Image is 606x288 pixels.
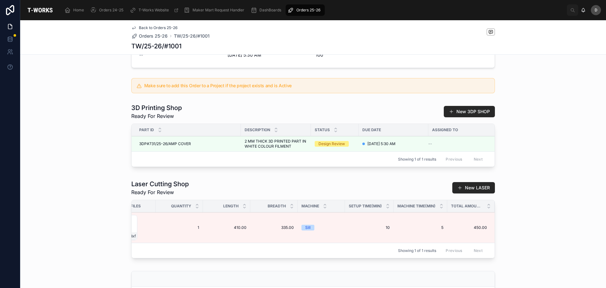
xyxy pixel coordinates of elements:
span: Length [223,204,239,209]
div: scrollable content [60,3,567,17]
span: Orders 25-26 [296,8,320,13]
span: Machine Time(Min) [397,204,436,209]
a: Orders 25-26 [286,4,325,16]
span: 2 MM THICK 3D PRINTED PART IN WHITE COLOUR FILMENT [245,139,307,149]
span: 3DP#731/25-26/AMP COVER [139,141,191,146]
span: Ready For Review [131,188,189,196]
a: T-Works Website [128,4,182,16]
h1: 3D Printing Shop [131,103,182,112]
span: -- [139,52,143,58]
span: 1 [159,225,199,230]
a: Orders 24-25 [88,4,128,16]
img: App logo [25,5,55,15]
span: 10 [349,225,390,230]
span: 100 [316,52,399,58]
span: Orders 25-26 [139,33,168,39]
a: Maker Mart Request Handler [182,4,249,16]
span: Ready For Review [131,112,182,120]
span: DashBoards [259,8,281,13]
h5: Make sure to add this Order to a Project if the project exists and is Active [144,83,490,88]
a: TW/25-26/#1001 [174,33,210,39]
div: Sill [305,225,311,230]
span: Breadth [268,204,286,209]
span: -- [428,141,432,146]
span: 450.00 [447,225,487,230]
button: New LASER [452,182,495,193]
h1: Laser Cutting Shop [131,180,189,188]
span: Back to Orders 25-26 [139,25,178,30]
span: Showing 1 of 1 results [398,157,436,162]
span: Home [73,8,84,13]
span: Setup Time(Min) [349,204,382,209]
span: 335.00 [254,225,294,230]
a: DashBoards [249,4,286,16]
span: 5 [397,225,443,230]
div: Design Review [318,141,345,147]
h1: TW/25-26/#1001 [131,42,181,51]
span: Total Amount(Without GST) [451,204,483,209]
span: 410.00 [207,225,247,230]
a: Orders 25-26 [131,33,168,39]
span: Showing 1 of 1 results [398,248,436,253]
span: [DATE] 5:30 AM [228,52,311,58]
span: Maker Mart Request Handler [193,8,244,13]
span: Assigned To [432,127,458,132]
span: Orders 24-25 [99,8,123,13]
span: [DATE] 5:30 AM [367,141,395,146]
a: Home [62,4,88,16]
span: Description [245,127,270,132]
span: D [595,8,597,13]
span: .dxf [129,234,136,239]
span: Status [315,127,330,132]
a: Back to Orders 25-26 [131,25,178,30]
span: Part ID [139,127,154,132]
span: Quantity [171,204,191,209]
span: Due Date [362,127,381,132]
button: New 3DP SHOP [444,106,495,117]
span: T-Works Website [139,8,169,13]
span: Machine [301,204,319,209]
